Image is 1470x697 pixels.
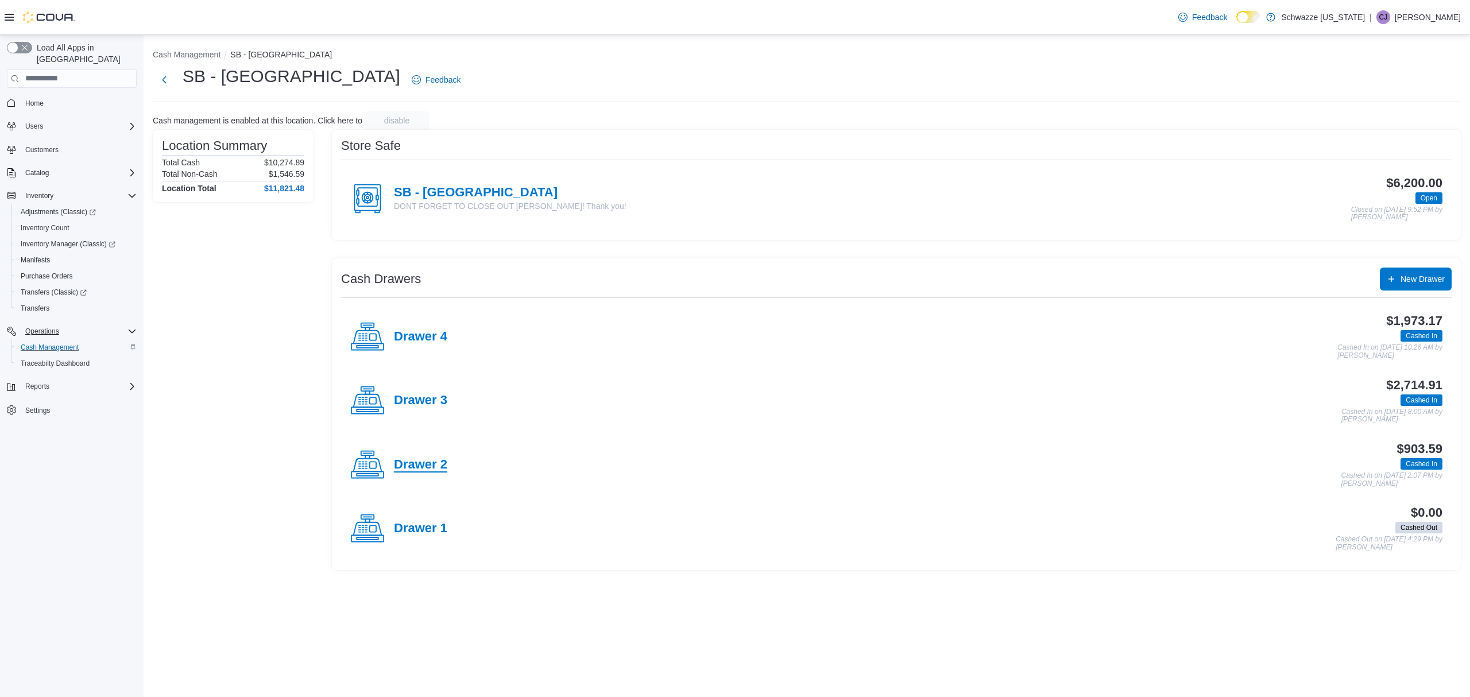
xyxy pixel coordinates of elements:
h3: $6,200.00 [1386,176,1442,190]
h1: SB - [GEOGRAPHIC_DATA] [183,65,400,88]
a: Adjustments (Classic) [11,204,141,220]
h4: Drawer 1 [394,521,447,536]
button: Home [2,95,141,111]
span: Open [1415,192,1442,204]
h3: $2,714.91 [1386,378,1442,392]
button: Inventory Count [11,220,141,236]
p: Cash management is enabled at this location. Click here to [153,116,362,125]
h6: Total Non-Cash [162,169,218,179]
a: Purchase Orders [16,269,78,283]
h4: Drawer 3 [394,393,447,408]
img: Cova [23,11,75,23]
button: Transfers [11,300,141,316]
button: Purchase Orders [11,268,141,284]
a: Customers [21,143,63,157]
span: Settings [25,406,50,415]
button: disable [365,111,429,130]
h3: $1,973.17 [1386,314,1442,328]
button: Traceabilty Dashboard [11,355,141,371]
button: Customers [2,141,141,158]
nav: An example of EuiBreadcrumbs [153,49,1461,63]
span: Inventory Count [21,223,69,233]
span: Manifests [16,253,137,267]
span: Manifests [21,255,50,265]
div: Cade Jeffress [1376,10,1390,24]
span: Feedback [425,74,461,86]
input: Dark Mode [1236,11,1260,23]
span: Purchase Orders [21,272,73,281]
p: Schwazze [US_STATE] [1281,10,1365,24]
a: Settings [21,404,55,417]
span: Inventory Count [16,221,137,235]
span: Transfers (Classic) [16,285,137,299]
span: Cashed In [1401,458,1442,470]
span: CJ [1379,10,1388,24]
span: Operations [25,327,59,336]
button: Cash Management [153,50,220,59]
p: DONT FORGET TO CLOSE OUT [PERSON_NAME]! Thank you! [394,200,626,212]
span: Cash Management [21,343,79,352]
button: Operations [21,324,64,338]
span: Operations [21,324,137,338]
h3: Location Summary [162,139,267,153]
h4: SB - [GEOGRAPHIC_DATA] [394,185,626,200]
h3: $903.59 [1397,442,1442,456]
nav: Complex example [7,90,137,448]
a: Inventory Manager (Classic) [16,237,120,251]
p: [PERSON_NAME] [1395,10,1461,24]
span: Open [1421,193,1437,203]
button: SB - [GEOGRAPHIC_DATA] [230,50,332,59]
span: Cashed In [1406,331,1437,341]
span: Inventory Manager (Classic) [16,237,137,251]
p: Cashed Out on [DATE] 4:29 PM by [PERSON_NAME] [1336,536,1442,551]
span: Adjustments (Classic) [21,207,96,216]
span: Home [21,96,137,110]
a: Inventory Count [16,221,74,235]
span: Cash Management [16,340,137,354]
a: Feedback [407,68,465,91]
button: Manifests [11,252,141,268]
button: Inventory [2,188,141,204]
button: Users [21,119,48,133]
span: Cashed In [1406,459,1437,469]
p: Cashed In on [DATE] 2:07 PM by [PERSON_NAME] [1341,472,1442,487]
span: Cashed In [1406,395,1437,405]
a: Transfers (Classic) [16,285,91,299]
span: Transfers (Classic) [21,288,87,297]
span: Adjustments (Classic) [16,205,137,219]
h3: $0.00 [1411,506,1442,520]
a: Home [21,96,48,110]
span: Cashed In [1401,330,1442,342]
p: Closed on [DATE] 9:52 PM by [PERSON_NAME] [1351,206,1442,222]
a: Adjustments (Classic) [16,205,100,219]
span: Traceabilty Dashboard [21,359,90,368]
h4: Drawer 4 [394,330,447,344]
a: Cash Management [16,340,83,354]
span: Cashed Out [1401,522,1437,533]
span: Customers [25,145,59,154]
span: Settings [21,402,137,417]
span: Dark Mode [1236,23,1237,24]
span: Reports [25,382,49,391]
a: Feedback [1174,6,1232,29]
button: Next [153,68,176,91]
span: Traceabilty Dashboard [16,357,137,370]
button: Inventory [21,189,58,203]
h3: Cash Drawers [341,272,421,286]
a: Transfers (Classic) [11,284,141,300]
p: Cashed In on [DATE] 10:26 AM by [PERSON_NAME] [1337,344,1442,359]
p: | [1370,10,1372,24]
button: Reports [21,380,54,393]
button: Users [2,118,141,134]
span: Feedback [1192,11,1227,23]
a: Traceabilty Dashboard [16,357,94,370]
button: Settings [2,401,141,418]
span: Transfers [21,304,49,313]
h6: Total Cash [162,158,200,167]
a: Inventory Manager (Classic) [11,236,141,252]
h4: Drawer 2 [394,458,447,473]
span: Reports [21,380,137,393]
button: Catalog [21,166,53,180]
span: Cashed In [1401,394,1442,406]
a: Manifests [16,253,55,267]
